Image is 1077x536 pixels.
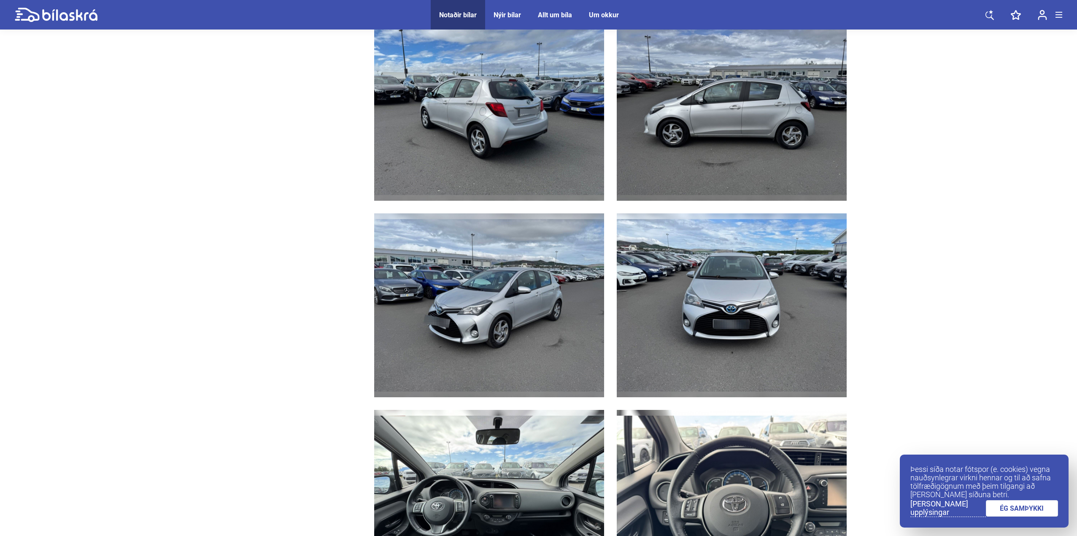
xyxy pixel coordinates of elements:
[986,500,1058,517] a: ÉG SAMÞYKKI
[910,465,1058,499] p: Þessi síða notar fótspor (e. cookies) vegna nauðsynlegrar virkni hennar og til að safna tölfræðig...
[494,11,521,19] a: Nýir bílar
[439,11,477,19] a: Notaðir bílar
[1038,10,1047,20] img: user-login.svg
[910,500,986,517] a: [PERSON_NAME] upplýsingar
[538,11,572,19] a: Allt um bíla
[589,11,619,19] a: Um okkur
